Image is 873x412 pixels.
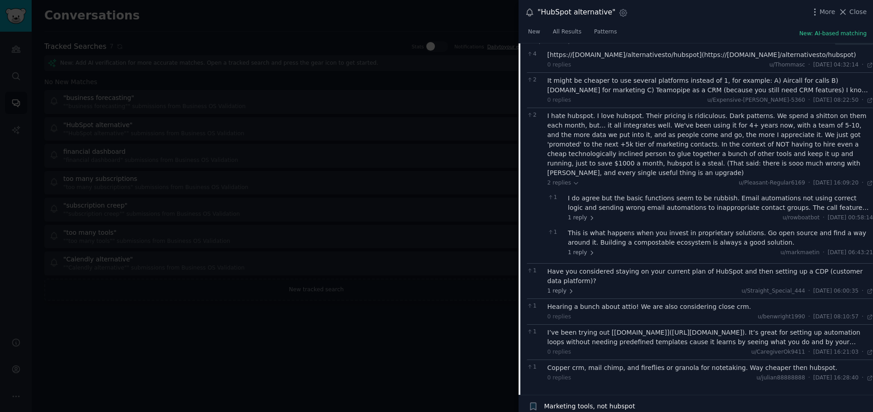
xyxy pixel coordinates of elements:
[808,179,810,187] span: ·
[739,180,805,186] span: u/Pleasant-Regular6169
[544,402,635,411] a: Marketing tools, not hubspot
[808,374,810,382] span: ·
[547,228,563,237] span: 1
[527,111,543,119] span: 2
[780,249,819,256] span: u/markmaetin
[547,194,563,202] span: 1
[862,61,864,69] span: ·
[527,328,543,336] span: 1
[550,25,585,43] a: All Results
[547,287,575,295] span: 1 reply
[820,7,835,17] span: More
[862,313,864,321] span: ·
[813,374,859,382] span: [DATE] 16:28:40
[799,30,867,38] button: New: AI-based matching
[813,179,859,187] span: [DATE] 16:09:20
[527,76,543,84] span: 2
[527,363,543,371] span: 1
[808,313,810,321] span: ·
[813,348,859,356] span: [DATE] 16:21:03
[849,7,867,17] span: Close
[808,61,810,69] span: ·
[823,249,825,257] span: ·
[813,287,859,295] span: [DATE] 06:00:35
[862,96,864,104] span: ·
[758,313,805,320] span: u/benwright1990
[808,348,810,356] span: ·
[756,374,805,381] span: u/julian88888888
[769,62,805,68] span: u/Thommasc
[862,179,864,187] span: ·
[838,7,867,17] button: Close
[553,28,581,36] span: All Results
[527,267,543,275] span: 1
[594,28,617,36] span: Patterns
[525,25,543,43] a: New
[828,249,873,257] span: [DATE] 06:43:21
[862,374,864,382] span: ·
[527,302,543,310] span: 1
[862,287,864,295] span: ·
[862,348,864,356] span: ·
[813,61,859,69] span: [DATE] 04:32:14
[538,7,615,18] div: "HubSpot alternative"
[828,214,873,222] span: [DATE] 00:58:14
[708,97,805,103] span: u/Expensive-[PERSON_NAME]-5360
[527,50,543,58] span: 4
[808,287,810,295] span: ·
[813,313,859,321] span: [DATE] 08:10:57
[810,7,835,17] button: More
[568,228,873,247] div: This is what happens when you invest in proprietary solutions. Go open source and find a way arou...
[568,214,595,222] span: 1 reply
[813,96,859,104] span: [DATE] 08:22:50
[568,249,595,257] span: 1 reply
[528,28,540,36] span: New
[808,96,810,104] span: ·
[751,349,805,355] span: u/CaregiverOk9411
[783,214,820,221] span: u/rowboatbot
[568,194,873,213] div: I do agree but the basic functions seem to be rubbish. Email automations not using correct logic ...
[741,288,805,294] span: u/Straight_Special_444
[591,25,620,43] a: Patterns
[547,179,579,187] span: 2 replies
[823,214,825,222] span: ·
